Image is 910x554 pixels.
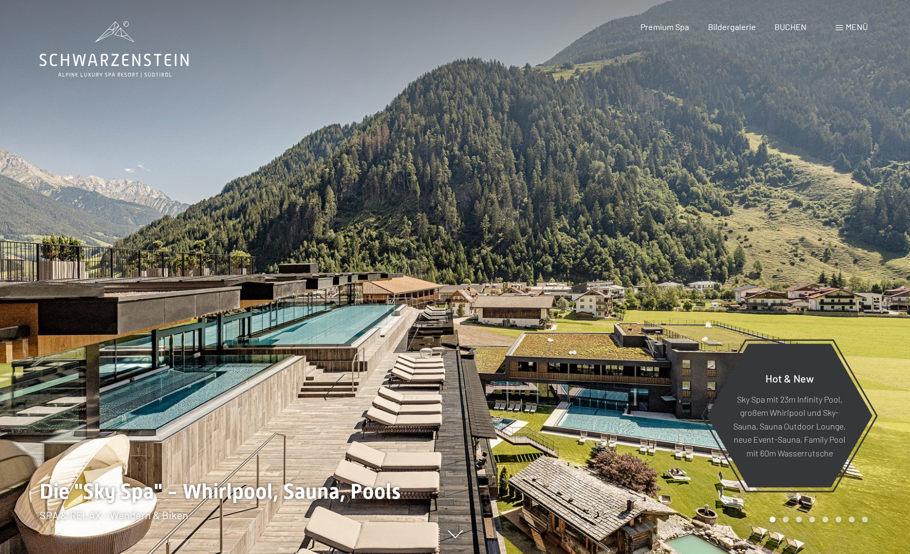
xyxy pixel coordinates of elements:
[774,22,807,32] a: BUCHEN
[770,517,775,522] div: Carousel Page 1 (Current Slide)
[783,517,789,522] div: Carousel Page 2
[640,22,689,32] a: Premium Spa
[766,517,868,522] div: Carousel Pagination
[765,371,814,384] span: Hot & New
[796,517,802,522] div: Carousel Page 3
[862,517,868,522] div: Carousel Page 8
[846,22,868,32] span: Menü
[732,392,847,460] p: Sky Spa mit 23m Infinity Pool, großem Whirlpool und Sky-Sauna, Sauna Outdoor Lounge, neue Event-S...
[836,517,841,522] div: Carousel Page 6
[849,517,855,522] div: Carousel Page 7
[822,517,828,522] div: Carousel Page 5
[809,517,815,522] div: Carousel Page 4
[706,343,873,488] a: Hot & New Sky Spa mit 23m Infinity Pool, großem Whirlpool und Sky-Sauna, Sauna Outdoor Lounge, ne...
[708,22,756,32] a: Bildergalerie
